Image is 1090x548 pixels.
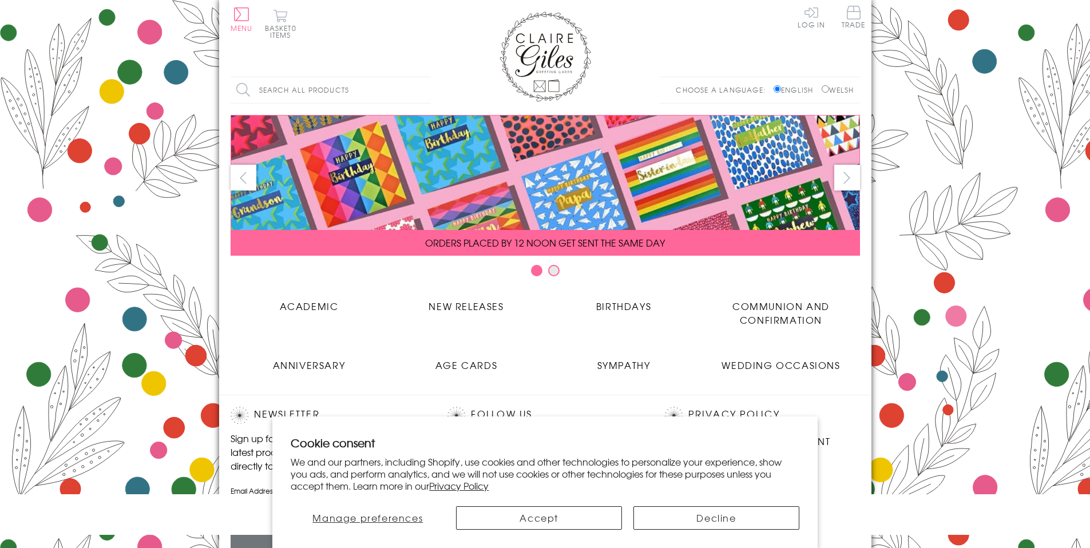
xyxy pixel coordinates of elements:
span: Trade [842,6,866,28]
span: Communion and Confirmation [732,299,830,327]
span: ORDERS PLACED BY 12 NOON GET SENT THE SAME DAY [425,236,665,249]
input: Search all products [231,77,431,103]
a: Privacy Policy [429,479,489,493]
input: Search [419,77,431,103]
label: Email Address [231,486,425,496]
span: Anniversary [273,358,346,372]
a: Trade [842,6,866,30]
div: Carousel Pagination [231,264,860,282]
img: Claire Giles Greetings Cards [500,11,591,102]
button: Carousel Page 2 [548,265,560,276]
a: Wedding Occasions [703,350,860,372]
input: Welsh [822,85,829,93]
label: Welsh [822,85,854,95]
h2: Newsletter [231,407,425,424]
button: Decline [633,506,799,530]
span: Wedding Occasions [722,358,840,372]
label: English [774,85,819,95]
span: Birthdays [596,299,651,313]
span: Sympathy [597,358,651,372]
a: Sympathy [545,350,703,372]
a: Anniversary [231,350,388,372]
button: next [834,165,860,190]
span: Academic [280,299,339,313]
input: English [774,85,781,93]
span: Age Cards [435,358,497,372]
span: Menu [231,23,253,33]
a: New Releases [388,291,545,313]
span: New Releases [429,299,504,313]
button: Basket0 items [265,9,296,38]
button: Manage preferences [291,506,445,530]
p: Choose a language: [676,85,771,95]
p: We and our partners, including Shopify, use cookies and other technologies to personalize your ex... [291,456,799,491]
button: Carousel Page 1 (Current Slide) [531,265,542,276]
span: 0 items [270,23,296,40]
h2: Cookie consent [291,435,799,451]
button: prev [231,165,256,190]
a: Privacy Policy [688,407,779,422]
a: Birthdays [545,291,703,313]
a: Age Cards [388,350,545,372]
button: Accept [456,506,622,530]
a: Academic [231,291,388,313]
p: Sign up for our newsletter to receive the latest product launches, news and offers directly to yo... [231,431,425,472]
h2: Follow Us [447,407,642,424]
button: Menu [231,7,253,31]
a: Communion and Confirmation [703,291,860,327]
a: Log In [798,6,825,28]
span: Manage preferences [312,511,423,525]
